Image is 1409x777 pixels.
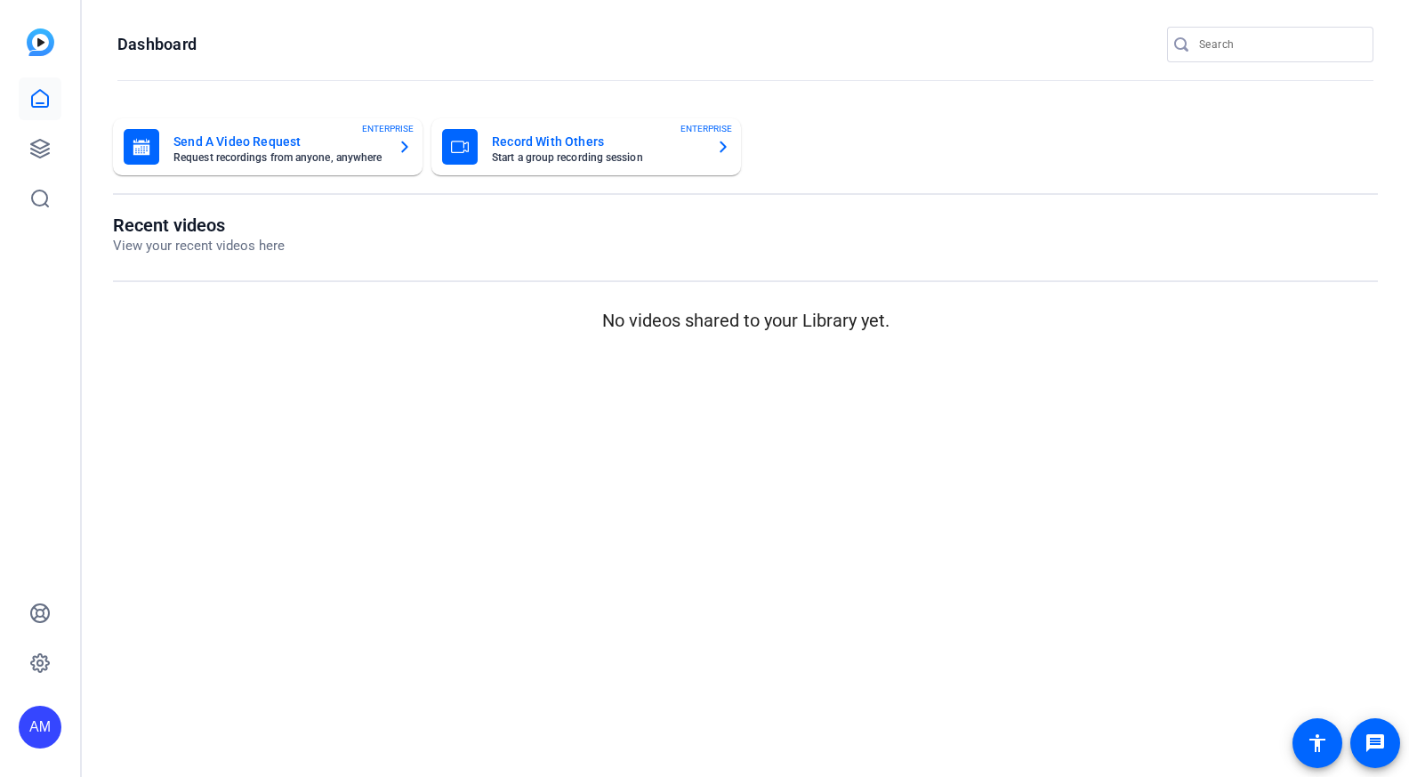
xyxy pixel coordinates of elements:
span: ENTERPRISE [362,122,414,135]
mat-card-title: Record With Others [492,131,702,152]
mat-card-subtitle: Request recordings from anyone, anywhere [173,152,383,163]
button: Send A Video RequestRequest recordings from anyone, anywhereENTERPRISE [113,118,423,175]
h1: Dashboard [117,34,197,55]
mat-card-subtitle: Start a group recording session [492,152,702,163]
p: View your recent videos here [113,236,285,256]
mat-icon: message [1365,732,1386,754]
span: ENTERPRISE [680,122,732,135]
p: No videos shared to your Library yet. [113,307,1378,334]
div: AM [19,706,61,749]
input: Search [1199,34,1359,55]
h1: Recent videos [113,214,285,236]
mat-card-title: Send A Video Request [173,131,383,152]
img: blue-gradient.svg [27,28,54,56]
button: Record With OthersStart a group recording sessionENTERPRISE [431,118,741,175]
mat-icon: accessibility [1307,732,1328,754]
